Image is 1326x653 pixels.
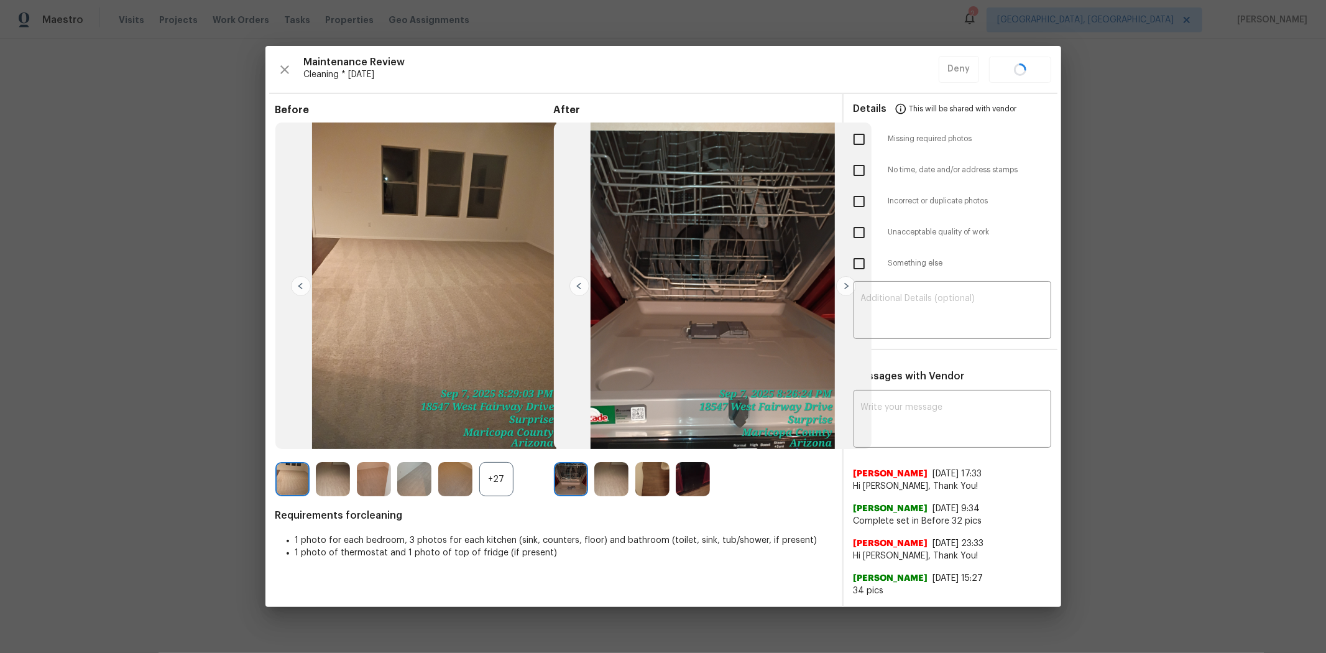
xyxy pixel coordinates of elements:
img: left-chevron-button-url [291,276,311,296]
span: [PERSON_NAME] [854,468,928,480]
li: 1 photo for each bedroom, 3 photos for each kitchen (sink, counters, floor) and bathroom (toilet,... [295,534,832,547]
span: 34 pics [854,585,1051,597]
span: Hi [PERSON_NAME], Thank You! [854,550,1051,562]
span: Maintenance Review [304,56,939,68]
span: [PERSON_NAME] [854,572,928,585]
span: [DATE] 9:34 [933,504,980,513]
span: Cleaning * [DATE] [304,68,939,81]
span: Before [275,104,554,116]
span: This will be shared with vendor [909,94,1017,124]
span: Missing required photos [888,134,1051,144]
img: right-chevron-button-url [836,276,856,296]
span: No time, date and/or address stamps [888,165,1051,175]
span: [PERSON_NAME] [854,502,928,515]
span: Requirements for cleaning [275,509,832,522]
img: left-chevron-button-url [569,276,589,296]
span: Incorrect or duplicate photos [888,196,1051,206]
div: No time, date and/or address stamps [844,155,1061,186]
div: Missing required photos [844,124,1061,155]
div: +27 [479,462,513,496]
span: After [554,104,832,116]
div: Unacceptable quality of work [844,217,1061,248]
span: [PERSON_NAME] [854,537,928,550]
div: Incorrect or duplicate photos [844,186,1061,217]
span: Complete set in Before 32 pics [854,515,1051,527]
span: Details [854,94,887,124]
span: [DATE] 23:33 [933,539,984,548]
span: Something else [888,258,1051,269]
span: Messages with Vendor [854,371,965,381]
span: Hi [PERSON_NAME], Thank You! [854,480,1051,493]
div: Something else [844,248,1061,279]
span: [DATE] 15:27 [933,574,983,583]
li: 1 photo of thermostat and 1 photo of top of fridge (if present) [295,547,832,559]
span: Unacceptable quality of work [888,227,1051,238]
span: [DATE] 17:33 [933,470,982,478]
